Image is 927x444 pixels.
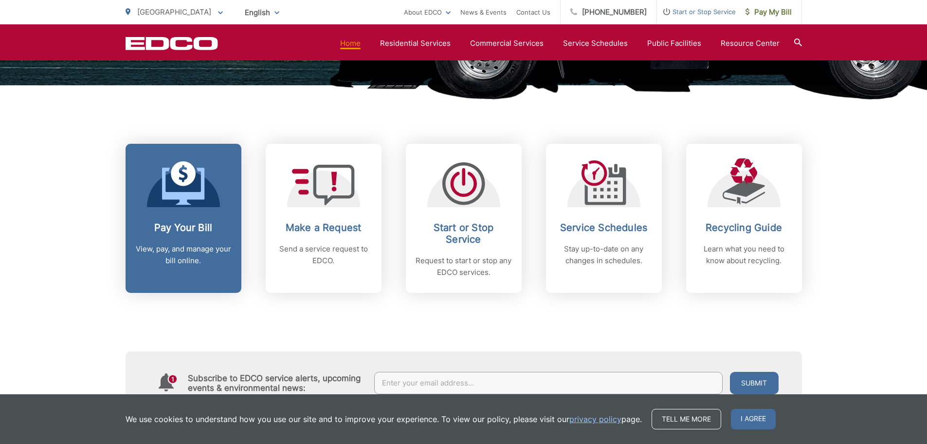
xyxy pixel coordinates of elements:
[266,144,382,293] a: Make a Request Send a service request to EDCO.
[188,373,365,393] h4: Subscribe to EDCO service alerts, upcoming events & environmental news:
[745,6,792,18] span: Pay My Bill
[374,372,723,394] input: Enter your email address...
[546,144,662,293] a: Service Schedules Stay up-to-date on any changes in schedules.
[404,6,451,18] a: About EDCO
[126,37,218,50] a: EDCD logo. Return to the homepage.
[135,222,232,233] h2: Pay Your Bill
[416,222,512,245] h2: Start or Stop Service
[275,222,372,233] h2: Make a Request
[696,222,792,233] h2: Recycling Guide
[730,372,779,394] button: Submit
[237,4,287,21] span: English
[135,243,232,267] p: View, pay, and manage your bill online.
[460,6,507,18] a: News & Events
[137,7,211,17] span: [GEOGRAPHIC_DATA]
[696,243,792,267] p: Learn what you need to know about recycling.
[126,144,241,293] a: Pay Your Bill View, pay, and manage your bill online.
[721,38,780,49] a: Resource Center
[275,243,372,267] p: Send a service request to EDCO.
[556,222,652,233] h2: Service Schedules
[686,144,802,293] a: Recycling Guide Learn what you need to know about recycling.
[647,38,701,49] a: Public Facilities
[569,413,621,425] a: privacy policy
[380,38,451,49] a: Residential Services
[516,6,550,18] a: Contact Us
[470,38,544,49] a: Commercial Services
[340,38,361,49] a: Home
[126,413,642,425] p: We use cookies to understand how you use our site and to improve your experience. To view our pol...
[563,38,628,49] a: Service Schedules
[731,409,776,429] span: I agree
[416,255,512,278] p: Request to start or stop any EDCO services.
[652,409,721,429] a: Tell me more
[556,243,652,267] p: Stay up-to-date on any changes in schedules.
